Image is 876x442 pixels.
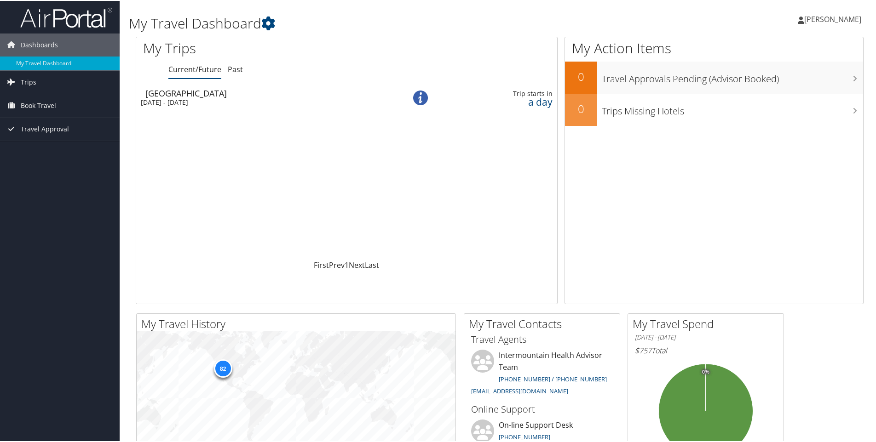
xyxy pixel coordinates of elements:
h2: 0 [565,68,597,84]
a: [PHONE_NUMBER] / [PHONE_NUMBER] [499,374,607,382]
div: Trip starts in [457,89,552,97]
a: Current/Future [168,63,221,74]
h1: My Travel Dashboard [129,13,623,32]
div: 82 [213,358,232,377]
a: [EMAIL_ADDRESS][DOMAIN_NAME] [471,386,568,394]
a: [PERSON_NAME] [798,5,870,32]
a: Prev [329,259,345,269]
span: [PERSON_NAME] [804,13,861,23]
a: [PHONE_NUMBER] [499,432,550,440]
div: [DATE] - [DATE] [141,97,379,106]
a: Next [349,259,365,269]
span: Dashboards [21,33,58,56]
h1: My Action Items [565,38,863,57]
a: 1 [345,259,349,269]
a: 0Travel Approvals Pending (Advisor Booked) [565,61,863,93]
a: Last [365,259,379,269]
h3: Online Support [471,402,613,415]
img: alert-flat-solid-info.png [413,90,428,104]
span: $757 [635,345,651,355]
h1: My Trips [143,38,375,57]
li: Intermountain Health Advisor Team [467,349,617,398]
h2: 0 [565,100,597,116]
span: Trips [21,70,36,93]
h3: Trips Missing Hotels [602,99,863,117]
h2: My Travel Contacts [469,315,620,331]
h3: Travel Approvals Pending (Advisor Booked) [602,67,863,85]
h3: Travel Agents [471,332,613,345]
tspan: 0% [702,368,709,374]
span: Book Travel [21,93,56,116]
img: airportal-logo.png [20,6,112,28]
div: [GEOGRAPHIC_DATA] [145,88,384,96]
h6: Total [635,345,777,355]
span: Travel Approval [21,117,69,140]
h2: My Travel Spend [633,315,784,331]
a: First [314,259,329,269]
div: a day [457,97,552,105]
h2: My Travel History [141,315,455,331]
h6: [DATE] - [DATE] [635,332,777,341]
a: 0Trips Missing Hotels [565,93,863,125]
a: Past [228,63,243,74]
